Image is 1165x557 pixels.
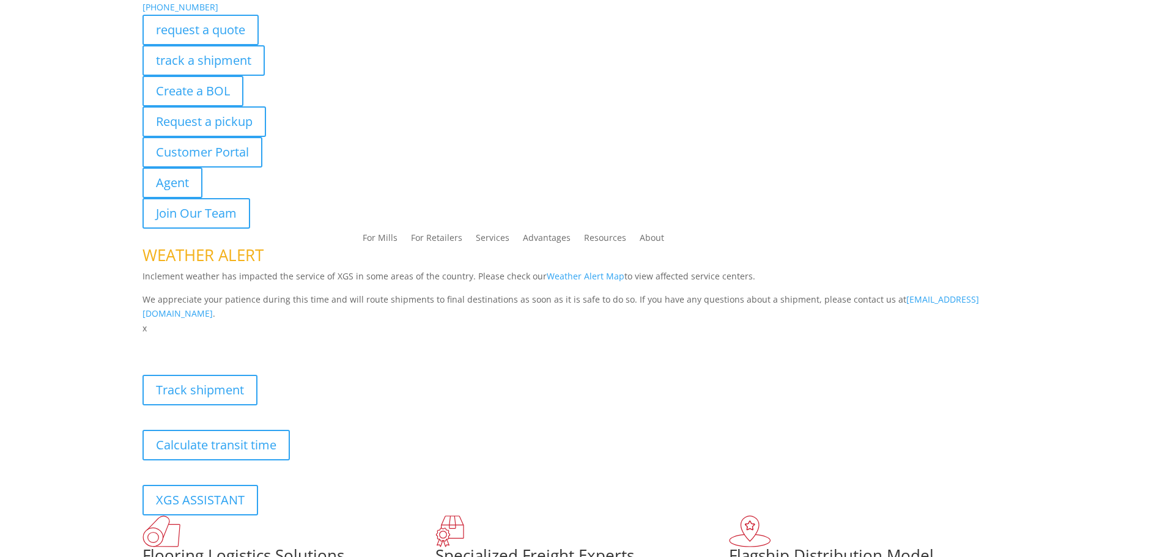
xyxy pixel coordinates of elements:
a: [PHONE_NUMBER] [142,1,218,13]
a: Create a BOL [142,76,243,106]
a: Advantages [523,234,571,247]
a: Weather Alert Map [547,270,624,282]
a: track a shipment [142,45,265,76]
img: xgs-icon-total-supply-chain-intelligence-red [142,515,180,547]
a: For Retailers [411,234,462,247]
a: XGS ASSISTANT [142,485,258,515]
a: For Mills [363,234,398,247]
a: Resources [584,234,626,247]
span: WEATHER ALERT [142,244,264,266]
a: Services [476,234,509,247]
a: request a quote [142,15,259,45]
a: Track shipment [142,375,257,405]
img: xgs-icon-flagship-distribution-model-red [729,515,771,547]
p: Inclement weather has impacted the service of XGS in some areas of the country. Please check our ... [142,269,1023,292]
a: Calculate transit time [142,430,290,460]
img: xgs-icon-focused-on-flooring-red [435,515,464,547]
a: Join Our Team [142,198,250,229]
a: Customer Portal [142,137,262,168]
b: Visibility, transparency, and control for your entire supply chain. [142,338,415,349]
a: About [640,234,664,247]
a: Agent [142,168,202,198]
a: Request a pickup [142,106,266,137]
p: We appreciate your patience during this time and will route shipments to final destinations as so... [142,292,1023,322]
p: x [142,321,1023,336]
